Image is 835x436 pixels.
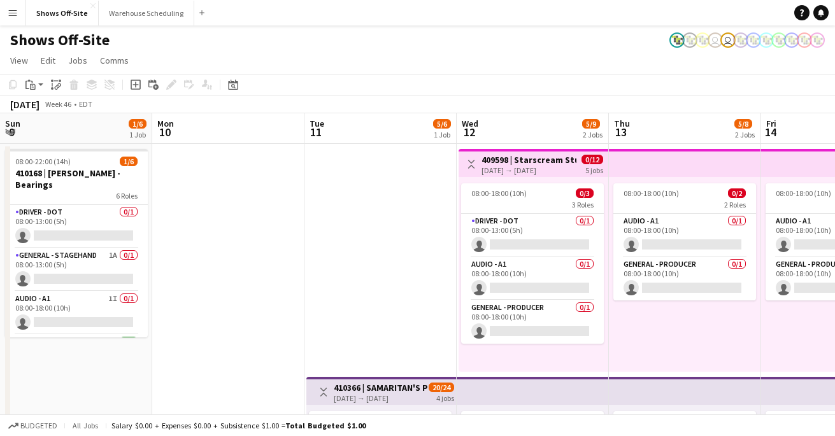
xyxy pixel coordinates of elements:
[41,55,55,66] span: Edit
[111,421,366,430] div: Salary $0.00 + Expenses $0.00 + Subsistence $1.00 =
[99,1,194,25] button: Warehouse Scheduling
[429,383,454,392] span: 20/24
[129,119,146,129] span: 1/6
[764,125,776,139] span: 14
[797,32,812,48] app-user-avatar: Labor Coordinator
[735,130,755,139] div: 2 Jobs
[482,165,576,175] div: [DATE] → [DATE]
[784,32,799,48] app-user-avatar: Labor Coordinator
[157,118,174,129] span: Mon
[10,55,28,66] span: View
[461,183,604,344] app-job-card: 08:00-18:00 (10h)0/33 RolesDriver - DOT0/108:00-13:00 (5h) Audio - A10/108:00-18:00 (10h) General...
[20,421,57,430] span: Budgeted
[682,32,697,48] app-user-avatar: Labor Coordinator
[155,125,174,139] span: 10
[5,118,20,129] span: Sun
[334,382,429,393] h3: 410366 | SAMARITAN'S PURSE [GEOGRAPHIC_DATA] [GEOGRAPHIC_DATA]-8 Retirement
[669,32,685,48] app-user-avatar: Labor Coordinator
[471,188,527,198] span: 08:00-18:00 (10h)
[766,118,776,129] span: Fri
[746,32,761,48] app-user-avatar: Labor Coordinator
[572,200,594,209] span: 3 Roles
[462,118,478,129] span: Wed
[129,130,146,139] div: 1 Job
[613,257,756,300] app-card-role: General - Producer0/108:00-18:00 (10h)
[68,55,87,66] span: Jobs
[10,31,110,50] h1: Shows Off-Site
[734,119,752,129] span: 5/8
[42,99,74,109] span: Week 46
[728,188,746,198] span: 0/2
[5,167,148,190] h3: 410168 | [PERSON_NAME] - Bearings
[6,419,59,433] button: Budgeted
[613,214,756,257] app-card-role: Audio - A10/108:00-18:00 (10h)
[79,99,92,109] div: EDT
[583,130,603,139] div: 2 Jobs
[810,32,825,48] app-user-avatar: Labor Coordinator
[776,188,831,198] span: 08:00-18:00 (10h)
[461,300,604,344] app-card-role: General - Producer0/108:00-18:00 (10h)
[95,52,134,69] a: Comms
[759,32,774,48] app-user-avatar: Labor Coordinator
[310,118,324,129] span: Tue
[70,421,101,430] span: All jobs
[720,32,736,48] app-user-avatar: Toryn Tamborello
[3,125,20,139] span: 9
[585,164,603,175] div: 5 jobs
[771,32,787,48] app-user-avatar: Labor Coordinator
[5,205,148,248] app-card-role: Driver - DOT0/108:00-13:00 (5h)
[612,125,630,139] span: 13
[10,98,39,111] div: [DATE]
[461,257,604,300] app-card-role: Audio - A10/108:00-18:00 (10h)
[116,191,138,200] span: 6 Roles
[5,52,33,69] a: View
[434,130,450,139] div: 1 Job
[695,32,710,48] app-user-avatar: Labor Coordinator
[460,125,478,139] span: 12
[482,154,576,165] h3: 409598 | Starscream Studios- [PERSON_NAME] Streaming [DATE]
[582,155,603,164] span: 0/12
[5,335,148,378] app-card-role: General - Production Mgr.1/1
[582,119,600,129] span: 5/9
[5,248,148,292] app-card-role: General - Stagehand1A0/108:00-13:00 (5h)
[26,1,99,25] button: Shows Off-Site
[100,55,129,66] span: Comms
[36,52,61,69] a: Edit
[461,214,604,257] app-card-role: Driver - DOT0/108:00-13:00 (5h)
[436,392,454,403] div: 4 jobs
[624,188,679,198] span: 08:00-18:00 (10h)
[613,183,756,300] app-job-card: 08:00-18:00 (10h)0/22 RolesAudio - A10/108:00-18:00 (10h) General - Producer0/108:00-18:00 (10h)
[308,125,324,139] span: 11
[120,157,138,166] span: 1/6
[433,119,451,129] span: 5/6
[5,149,148,337] app-job-card: 08:00-22:00 (14h)1/6410168 | [PERSON_NAME] - Bearings6 RolesDriver - DOT0/108:00-13:00 (5h) Gener...
[724,200,746,209] span: 2 Roles
[63,52,92,69] a: Jobs
[285,421,366,430] span: Total Budgeted $1.00
[15,157,71,166] span: 08:00-22:00 (14h)
[334,393,429,403] div: [DATE] → [DATE]
[576,188,594,198] span: 0/3
[614,118,630,129] span: Thu
[5,292,148,335] app-card-role: Audio - A11I0/108:00-18:00 (10h)
[733,32,748,48] app-user-avatar: Labor Coordinator
[708,32,723,48] app-user-avatar: Sara Hobbs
